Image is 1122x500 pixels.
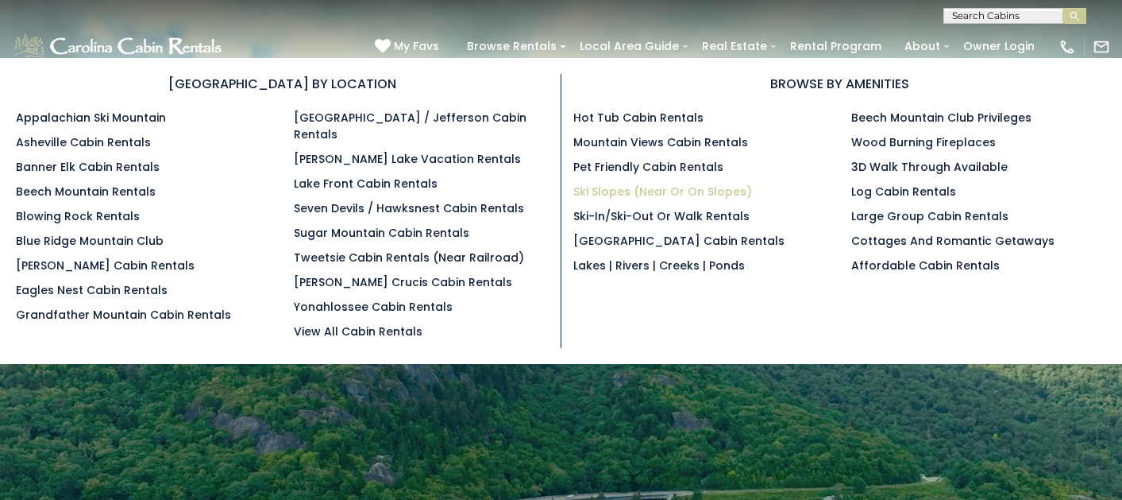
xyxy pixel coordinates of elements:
a: Owner Login [955,34,1043,59]
img: White-1-1-2.png [12,31,226,63]
a: Hot Tub Cabin Rentals [573,110,704,126]
h3: BROWSE BY AMENITIES [573,74,1107,94]
a: Rental Program [782,34,889,59]
a: Sugar Mountain Cabin Rentals [294,225,469,241]
a: Lakes | Rivers | Creeks | Ponds [573,258,745,273]
a: Affordable Cabin Rentals [851,258,1000,273]
a: Ski Slopes (Near or On Slopes) [573,184,752,200]
a: Real Estate [694,34,775,59]
a: Large Group Cabin Rentals [851,208,1008,224]
a: Wood Burning Fireplaces [851,134,996,150]
h3: [GEOGRAPHIC_DATA] BY LOCATION [16,74,549,94]
img: phone-regular-white.png [1058,38,1076,56]
a: View All Cabin Rentals [294,324,422,339]
img: mail-regular-white.png [1093,38,1110,56]
a: Appalachian Ski Mountain [16,110,166,126]
a: 3D Walk Through Available [851,159,1008,175]
a: About [896,34,948,59]
a: [PERSON_NAME] Crucis Cabin Rentals [294,274,512,290]
a: Seven Devils / Hawksnest Cabin Rentals [294,200,524,216]
a: [GEOGRAPHIC_DATA] Cabin Rentals [573,233,785,249]
a: Beech Mountain Club Privileges [851,110,1031,126]
a: Mountain Views Cabin Rentals [573,134,748,150]
a: Cottages and Romantic Getaways [851,233,1055,249]
a: [GEOGRAPHIC_DATA] / Jefferson Cabin Rentals [294,110,526,142]
a: Blowing Rock Rentals [16,208,140,224]
a: Lake Front Cabin Rentals [294,176,438,192]
a: Banner Elk Cabin Rentals [16,159,160,175]
a: Eagles Nest Cabin Rentals [16,282,168,298]
a: Blue Ridge Mountain Club [16,233,164,249]
a: Ski-in/Ski-Out or Walk Rentals [573,208,750,224]
a: Grandfather Mountain Cabin Rentals [16,307,231,323]
a: [PERSON_NAME] Cabin Rentals [16,258,195,273]
span: My Favs [394,38,439,55]
a: Local Area Guide [572,34,687,59]
a: Asheville Cabin Rentals [16,134,151,150]
a: Pet Friendly Cabin Rentals [573,159,723,175]
a: Beech Mountain Rentals [16,184,156,200]
a: Tweetsie Cabin Rentals (Near Railroad) [294,250,524,266]
a: Log Cabin Rentals [851,184,956,200]
a: Yonahlossee Cabin Rentals [294,299,453,315]
a: [PERSON_NAME] Lake Vacation Rentals [294,151,521,167]
a: My Favs [375,38,443,56]
a: Browse Rentals [459,34,565,59]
